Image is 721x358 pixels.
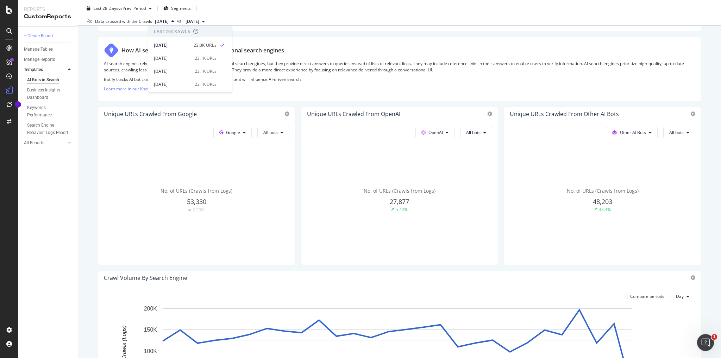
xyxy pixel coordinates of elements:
[154,42,189,48] div: [DATE]
[669,129,684,135] span: All bots
[24,32,73,40] a: + Create Report
[620,129,646,135] span: Other AI Bots
[15,101,21,108] div: Tooltip anchor
[466,129,481,135] span: All bots
[144,348,157,354] text: 100K
[177,18,183,24] span: vs
[24,46,73,53] a: Manage Tables
[24,13,72,21] div: CustomReports
[95,18,152,25] div: Data crossed with the Crawls
[257,127,289,138] button: All bots
[599,206,611,212] div: 43.4%
[24,66,66,73] a: Templates
[263,129,278,135] span: All bots
[27,122,73,136] a: Search Engine Behavior: Logs Report
[104,76,695,82] p: Botify tracks AI bot crawls to show how much of your website’s content will influence AI-driven s...
[195,68,217,74] div: 23.1K URLs
[104,274,187,281] div: Crawl Volume By Search Engine
[104,86,173,92] a: Learn more in our Knowledge Base
[24,139,44,147] div: All Reports
[195,81,217,87] div: 23.1K URLs
[183,17,208,26] button: [DATE]
[195,55,217,61] div: 23.1K URLs
[144,306,157,312] text: 200K
[27,76,73,84] a: AI Bots in Search
[27,104,67,119] div: Keywords Performance
[630,293,664,299] div: Compare periods
[27,76,59,84] div: AI Bots in Search
[307,110,400,117] div: Unique URLs Crawled from OpenAI
[24,32,53,40] div: + Create Report
[188,209,191,211] img: Equal
[213,127,252,138] button: Google
[161,187,232,194] span: No. of URLs (Crawls from Logs)
[711,334,717,340] span: 1
[24,6,72,13] div: Reports
[98,37,701,101] div: How AI search engines differ from traditional search enginesAI search engines rely on bots to cra...
[118,5,146,11] span: vs Prev. Period
[171,5,191,11] span: Segments
[24,66,43,73] div: Templates
[24,46,53,53] div: Manage Tables
[144,327,157,333] text: 150K
[27,87,68,101] div: Business Insights Dashboard
[193,207,205,213] div: 2.23%
[663,127,695,138] button: All bots
[460,127,492,138] button: All bots
[154,68,190,74] div: [DATE]
[504,107,701,265] div: Unique URLs Crawled from Other AI BotsOther AI BotsAll botsNo. of URLs (Crawls from Logs)48,20343.4%
[155,18,169,25] span: 2025 Sep. 17th
[194,42,217,48] div: 23.0K URLs
[415,127,454,138] button: OpenAI
[24,139,66,147] a: All Reports
[152,17,177,26] button: [DATE]
[226,129,240,135] span: Google
[390,197,409,206] span: 27,877
[428,129,443,135] span: OpenAI
[104,110,197,117] div: Unique URLs Crawled from Google
[676,293,684,299] span: Day
[84,3,155,14] button: Last 28 DaysvsPrev. Period
[121,46,284,55] div: How AI search engines differ from traditional search engines
[24,56,55,63] div: Manage Reports
[27,104,73,119] a: Keywords Performance
[154,81,190,87] div: [DATE]
[396,206,408,212] div: 5.44%
[24,56,73,63] a: Manage Reports
[364,187,435,194] span: No. of URLs (Crawls from Logs)
[104,60,695,72] p: AI search engines rely on bots to crawl your website like traditional search engines, but they pr...
[301,107,499,265] div: Unique URLs Crawled from OpenAIOpenAIAll botsNo. of URLs (Crawls from Logs)27,8775.44%
[510,110,619,117] div: Unique URLs Crawled from Other AI Bots
[27,87,73,101] a: Business Insights Dashboard
[186,18,199,25] span: 2025 Aug. 20th
[593,197,612,206] span: 48,203
[670,291,695,302] button: Day
[98,107,295,265] div: Unique URLs Crawled from GoogleGoogleAll botsNo. of URLs (Crawls from Logs)53,330Equal2.23%
[154,28,190,34] div: Last 20 Crawls
[606,127,658,138] button: Other AI Bots
[154,55,190,61] div: [DATE]
[27,122,69,136] div: Search Engine Behavior: Logs Report
[93,5,118,11] span: Last 28 Days
[161,3,194,14] button: Segments
[567,187,639,194] span: No. of URLs (Crawls from Logs)
[697,334,714,351] iframe: Intercom live chat
[187,197,206,206] span: 53,330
